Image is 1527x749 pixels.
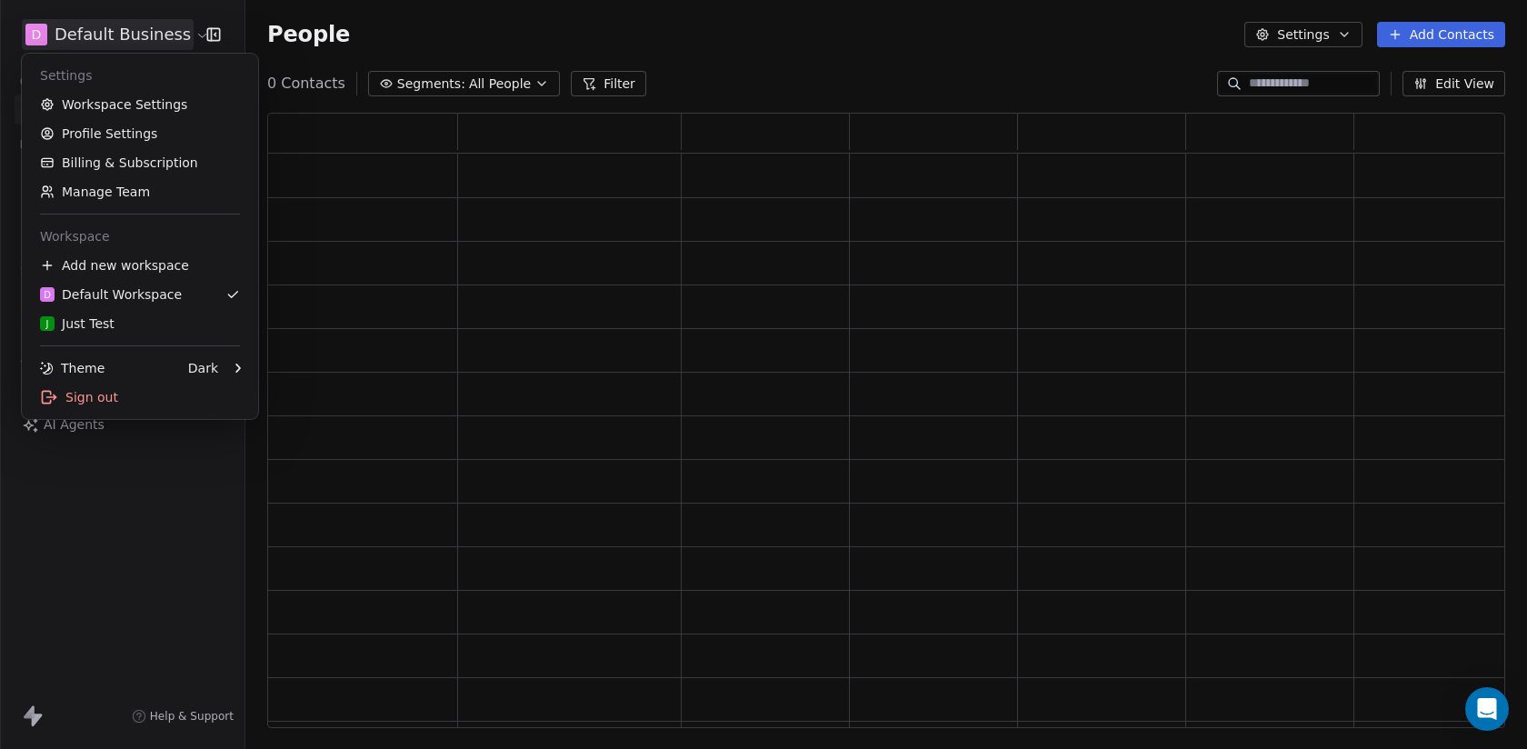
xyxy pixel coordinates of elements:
[29,61,251,90] div: Settings
[29,148,251,177] a: Billing & Subscription
[29,222,251,251] div: Workspace
[188,359,218,377] div: Dark
[29,383,251,412] div: Sign out
[40,359,105,377] div: Theme
[40,315,115,333] div: Just Test
[44,288,51,302] span: D
[29,90,251,119] a: Workspace Settings
[29,119,251,148] a: Profile Settings
[29,177,251,206] a: Manage Team
[46,317,49,331] span: J
[29,251,251,280] div: Add new workspace
[40,285,182,304] div: Default Workspace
